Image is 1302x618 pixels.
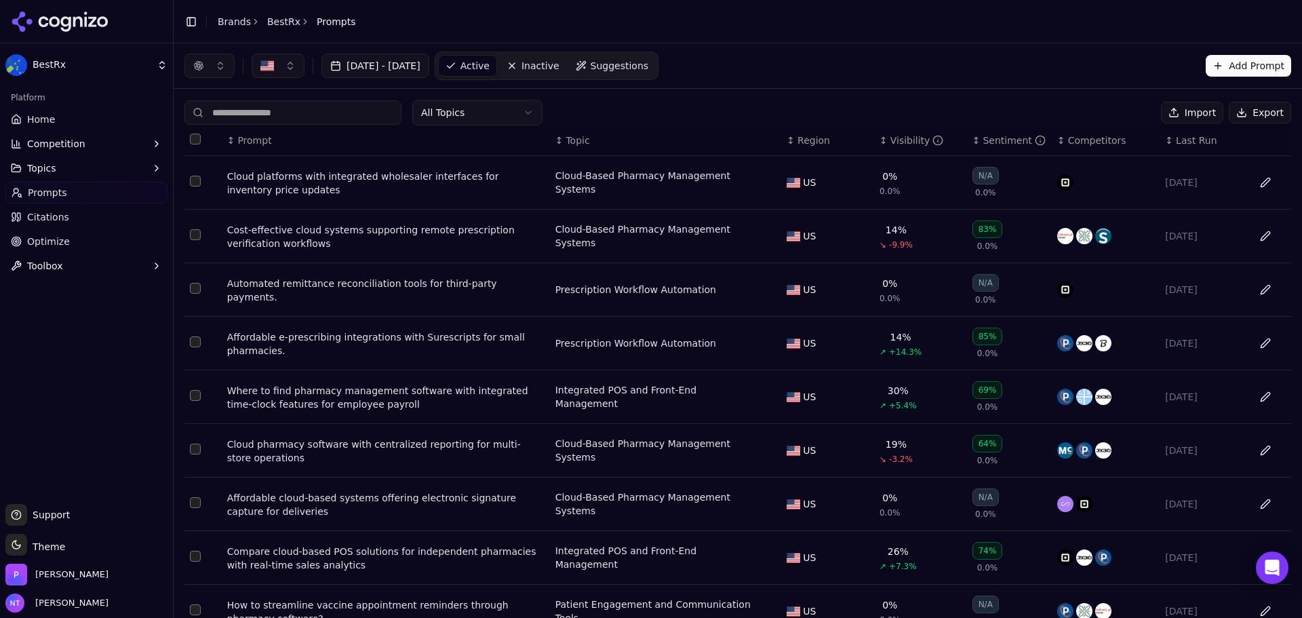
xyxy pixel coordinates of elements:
[803,229,816,243] span: US
[1057,335,1073,351] img: pioneerrx
[190,229,201,240] button: Select row 2
[190,551,201,562] button: Select row 8
[803,444,816,457] span: US
[190,604,201,615] button: Select row 9
[890,330,911,344] div: 14%
[972,381,1003,399] div: 69%
[27,210,69,224] span: Citations
[1076,389,1092,405] img: liberty software
[1165,444,1239,457] div: [DATE]
[1165,283,1239,296] div: [DATE]
[803,390,816,404] span: US
[555,223,760,250] div: Cloud-Based Pharmacy Management Systems
[889,347,922,358] span: +14.3%
[1095,389,1111,405] img: rx30
[591,59,649,73] span: Suggestions
[1255,225,1276,247] button: Edit in sheet
[787,553,800,563] img: US flag
[28,186,67,199] span: Prompts
[787,339,800,349] img: US flag
[983,134,1045,147] div: Sentiment
[5,87,167,109] div: Platform
[880,186,901,197] span: 0.0%
[5,76,83,88] abbr: Enabling validation will send analytics events to the Bazaarvoice validation service. If an event...
[1057,389,1073,405] img: pioneerrx
[972,220,1003,238] div: 83%
[555,383,760,410] div: Integrated POS and Front-End Management
[1176,134,1217,147] span: Last Run
[227,438,545,465] a: Cloud pharmacy software with centralized reporting for multi-store operations
[260,59,274,73] img: US
[886,438,907,451] div: 19%
[889,239,913,250] span: -9.9%
[1229,102,1291,123] button: Export
[889,561,917,572] span: +7.3%
[317,15,356,28] span: Prompts
[1076,442,1092,459] img: pioneerrx
[1165,497,1239,511] div: [DATE]
[972,134,1046,147] div: ↕Sentiment
[787,392,800,402] img: US flag
[5,231,167,252] a: Optimize
[880,454,886,465] span: ↘
[787,499,800,509] img: US flag
[1206,55,1291,77] button: Add Prompt
[27,541,65,552] span: Theme
[787,231,800,242] img: US flag
[5,5,198,18] p: Analytics Inspector 1.7.0
[555,169,760,196] div: Cloud-Based Pharmacy Management Systems
[1095,442,1111,459] img: rx30
[5,594,108,613] button: Open user button
[27,137,85,151] span: Competition
[566,134,589,147] span: Topic
[1160,125,1244,156] th: Last Run
[787,446,800,456] img: US flag
[1068,134,1126,147] span: Competitors
[1165,551,1239,564] div: [DATE]
[5,133,167,155] button: Competition
[190,390,201,401] button: Select row 5
[227,545,545,572] a: Compare cloud-based POS solutions for independent pharmacies with real-time sales analytics
[1161,102,1223,123] button: Import
[975,509,996,520] span: 0.0%
[555,437,760,464] a: Cloud-Based Pharmacy Management Systems
[889,400,917,411] span: +5.4%
[1057,549,1073,566] img: square
[889,454,913,465] span: -3.2%
[880,507,901,518] span: 0.0%
[190,134,201,144] button: Select all rows
[886,223,907,237] div: 14%
[27,161,56,175] span: Topics
[1255,172,1276,193] button: Edit in sheet
[975,187,996,198] span: 0.0%
[1057,134,1154,147] div: ↕Competitors
[967,125,1052,156] th: sentiment
[1076,335,1092,351] img: rx30
[803,336,816,350] span: US
[972,596,999,613] div: N/A
[1255,547,1276,568] button: Edit in sheet
[787,178,800,188] img: US flag
[1095,228,1111,244] img: surescripts
[5,54,27,76] img: BestRx
[227,134,545,147] div: ↕Prompt
[227,277,545,304] a: Automated remittance reconciliation tools for third-party payments.
[550,125,782,156] th: Topic
[227,330,545,358] a: Affordable e-prescribing integrations with Surescripts for small pharmacies.
[227,170,545,197] a: Cloud platforms with integrated wholesaler interfaces for inventory price updates
[972,328,1003,345] div: 85%
[1255,279,1276,301] button: Edit in sheet
[569,55,656,77] a: Suggestions
[1165,134,1239,147] div: ↕Last Run
[1057,282,1073,298] img: square
[555,490,760,518] a: Cloud-Based Pharmacy Management Systems
[555,283,716,296] a: Prescription Workflow Automation
[5,109,167,130] a: Home
[1057,174,1073,191] img: square
[880,400,886,411] span: ↗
